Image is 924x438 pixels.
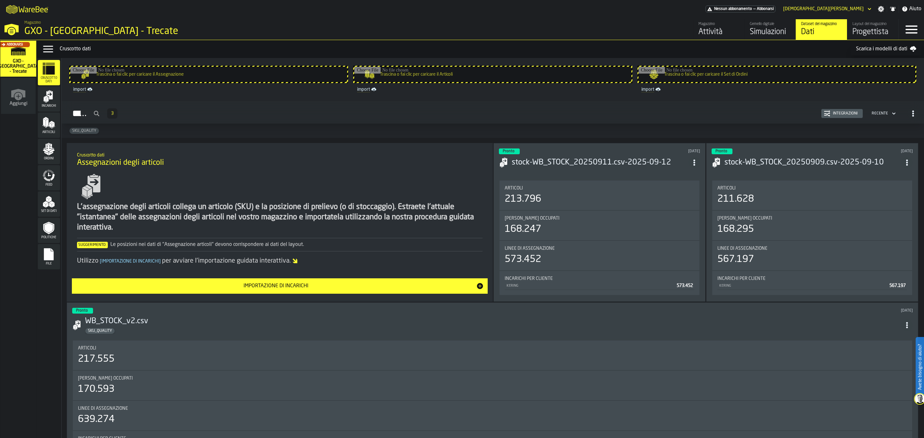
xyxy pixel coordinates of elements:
div: Title [505,186,694,191]
a: link-to-/wh/i/7274009e-5361-4e21-8e36-7045ee840609/import/items/ [355,86,631,93]
span: Politiche [38,236,60,239]
div: status-3 2 [712,148,732,154]
div: Le posizioni nei dati di "Assegnazione articoli" devono corrispondere ai dati del layout. [77,241,483,248]
div: 213.796 [505,193,541,205]
button: button-Importazione di incarichi [72,278,488,294]
div: Layout del magazzino [852,22,893,26]
span: [PERSON_NAME] occupati [717,216,772,221]
span: 573.452 [677,283,693,288]
span: Linee di assegnazione [505,246,555,251]
div: Dataset del magazzino [801,22,842,26]
h3: stock-WB_STOCK_20250909.csv-2025-09-10 [724,157,901,168]
div: 639.274 [78,414,115,425]
div: stat-Linee di assegnazione [500,241,699,270]
div: DropdownMenuValue-4 [869,110,897,117]
div: Updated: 12/09/2025, 08:07:04 Created: 12/09/2025, 08:05:15 [611,149,700,154]
a: link-to-/wh/i/7274009e-5361-4e21-8e36-7045ee840609/import/orders/ [639,86,915,93]
span: Importazione di incarichi [98,259,162,264]
span: Incarichi [38,104,60,108]
div: Integrazioni [830,111,860,116]
span: [ [100,259,101,264]
li: menu Incarichi [38,86,60,112]
span: Aiuto [909,5,921,13]
div: DropdownMenuValue-4 [872,111,888,116]
label: button-toggle-Menu [899,19,924,40]
div: Title [78,406,907,411]
div: Abbonamento al menu [706,5,775,13]
div: stat-Linee di assegnazione [712,241,912,270]
div: Title [505,246,694,251]
span: Pronto [76,309,88,313]
span: [PERSON_NAME] occupati [505,216,560,221]
h2: Sub Title [77,151,483,158]
div: DropdownMenuValue-Matteo Cultrera [781,5,873,13]
div: Title [717,186,907,191]
span: Ordini [38,157,60,160]
div: Title [717,276,907,281]
li: menu Ordini [38,139,60,164]
div: ItemListCard- [67,143,493,302]
div: Simulazioni [750,27,791,37]
div: Utilizzo per avviare l'importazione guidata interattiva. [77,257,483,265]
div: stat-Articoli [73,341,912,370]
li: menu File [38,244,60,270]
div: 168.295 [717,223,754,235]
div: Title [505,216,694,221]
label: button-toggle-Aiuto [899,5,924,13]
section: card-AssignmentDashboardCard [499,179,700,296]
div: 567.197 [717,254,754,265]
div: status-3 2 [499,148,520,154]
span: [PERSON_NAME] occupati [78,376,133,381]
span: Incarichi per cliente [717,276,766,281]
label: Avete bisogno di aiuto? [916,338,923,396]
span: Pronto [503,149,515,153]
div: Updated: 11/07/2025, 00:32:52 Created: 10/07/2025, 14:50:18 [503,308,913,313]
label: button-toggle-Menu Dati [39,43,57,55]
div: 170.593 [78,383,115,395]
div: Importazione di incarichi [76,282,476,290]
li: menu Politiche [38,218,60,243]
h2: button-Incarichi [62,101,924,124]
div: Title [717,216,907,221]
div: Title [78,346,907,351]
span: ] [159,259,161,264]
input: Trascina o fai clic per caricare il Assegnazione [70,67,347,82]
div: stat-Articoli [712,181,912,210]
span: SKU_QUALITY [70,129,99,133]
div: stat-Incarichi per cliente [712,271,912,295]
div: Title [78,376,907,381]
div: StatList-item-KERING [505,281,694,290]
li: menu Set di dati [38,191,60,217]
div: Attività [698,27,739,37]
a: link-to-/wh/i/7274009e-5361-4e21-8e36-7045ee840609/simulations [744,19,796,40]
span: Pronto [715,149,727,153]
span: Abbonarsi [7,43,23,46]
div: Dati [801,27,842,37]
div: ItemListCard-DashboardItemContainer [706,143,918,302]
label: button-toggle-Impostazioni [875,6,887,12]
div: Title [717,246,907,251]
span: Feed [38,183,60,187]
div: 217.555 [78,353,115,365]
li: menu Feed [38,165,60,191]
div: KERING [719,284,887,288]
div: ItemListCard-DashboardItemContainer [493,143,706,302]
a: link-to-/wh/i/7274009e-5361-4e21-8e36-7045ee840609/import/assignment/ [71,86,347,93]
span: Articoli [38,131,60,134]
span: Magazzino [24,21,41,25]
div: L'assegnazione degli articoli collega un articolo (SKU) e la posizione di prelievo (o di stoccagg... [77,202,483,233]
span: Nessun abbonamento [714,7,752,11]
a: link-to-/wh/i/7274009e-5361-4e21-8e36-7045ee840609/simulations [0,41,36,78]
a: link-to-/wh/i/7274009e-5361-4e21-8e36-7045ee840609/data [796,19,847,40]
div: 573.452 [505,254,541,265]
span: Assegnazioni degli articoli [77,158,164,168]
h3: stock-WB_STOCK_20250911.csv-2025-09-12 [512,157,689,168]
input: Trascina o fai clic per caricare il Articoli [354,67,631,82]
div: status-3 2 [72,308,93,314]
section: card-AssignmentDashboardCard [712,179,913,296]
div: 168.247 [505,223,541,235]
div: Title [505,276,694,281]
